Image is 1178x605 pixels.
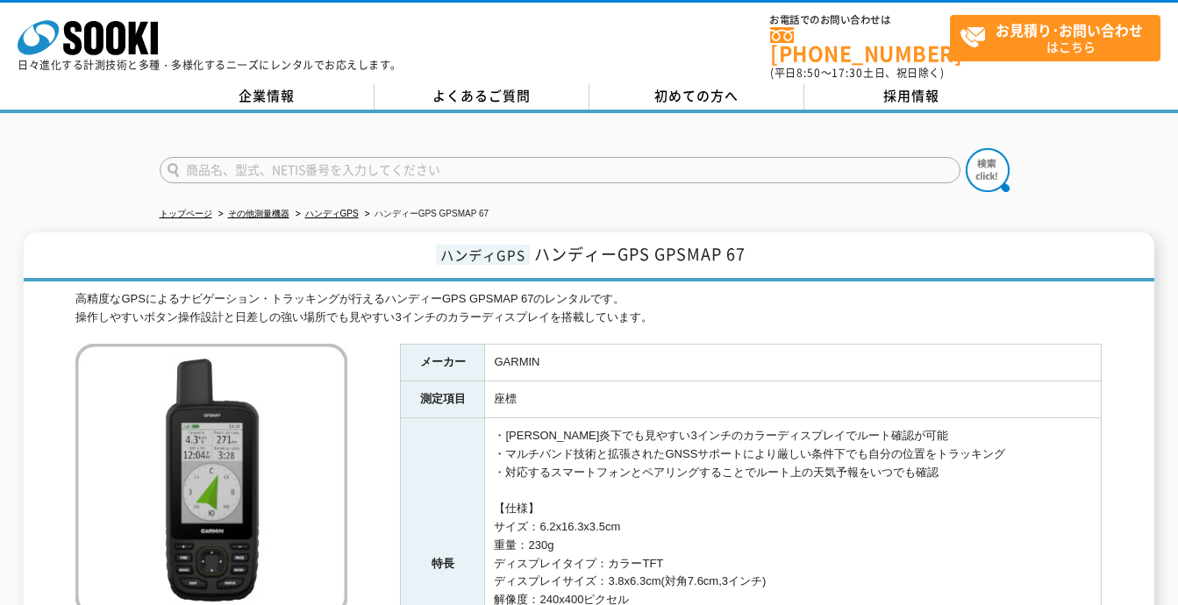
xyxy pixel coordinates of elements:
[160,157,960,183] input: 商品名、型式、NETIS番号を入力してください
[160,83,375,110] a: 企業情報
[804,83,1019,110] a: 採用情報
[534,242,746,266] span: ハンディーGPS GPSMAP 67
[996,19,1143,40] strong: お見積り･お問い合わせ
[436,245,530,265] span: ハンディGPS
[654,86,739,105] span: 初めての方へ
[966,148,1010,192] img: btn_search.png
[485,345,1102,381] td: GARMIN
[160,209,212,218] a: トップページ
[950,15,1160,61] a: お見積り･お問い合わせはこちら
[18,60,402,70] p: 日々進化する計測技術と多種・多様化するニーズにレンタルでお応えします。
[770,65,944,81] span: (平日 ～ 土日、祝日除く)
[75,290,1102,327] div: 高精度なGPSによるナビゲーション・トラッキングが行えるハンディーGPS GPSMAP 67のレンタルです。 操作しやすいボタン操作設計と日差しの強い場所でも見やすい3インチのカラーディスプレイ...
[228,209,289,218] a: その他測量機器
[401,381,485,418] th: 測定項目
[401,345,485,381] th: メーカー
[770,15,950,25] span: お電話でのお問い合わせは
[375,83,589,110] a: よくあるご質問
[305,209,359,218] a: ハンディGPS
[485,381,1102,418] td: 座標
[361,205,489,224] li: ハンディーGPS GPSMAP 67
[832,65,863,81] span: 17:30
[796,65,821,81] span: 8:50
[589,83,804,110] a: 初めての方へ
[960,16,1160,60] span: はこちら
[770,27,950,63] a: [PHONE_NUMBER]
